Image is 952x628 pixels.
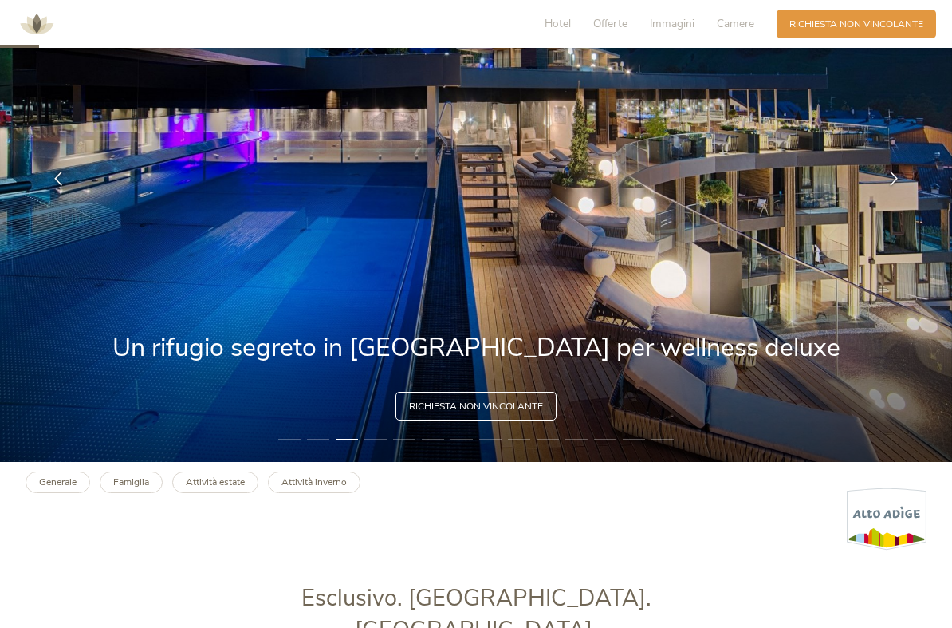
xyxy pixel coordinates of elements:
[847,488,926,551] img: Alto Adige
[593,16,627,31] span: Offerte
[409,400,543,413] span: Richiesta non vincolante
[281,476,347,488] b: Attività inverno
[186,476,245,488] b: Attività estate
[39,476,77,488] b: Generale
[113,476,149,488] b: Famiglia
[717,16,754,31] span: Camere
[650,16,694,31] span: Immagini
[100,472,163,493] a: Famiglia
[268,472,360,493] a: Attività inverno
[26,472,90,493] a: Generale
[789,18,923,31] span: Richiesta non vincolante
[13,19,61,28] a: AMONTI & LUNARIS Wellnessresort
[545,16,571,31] span: Hotel
[172,472,258,493] a: Attività estate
